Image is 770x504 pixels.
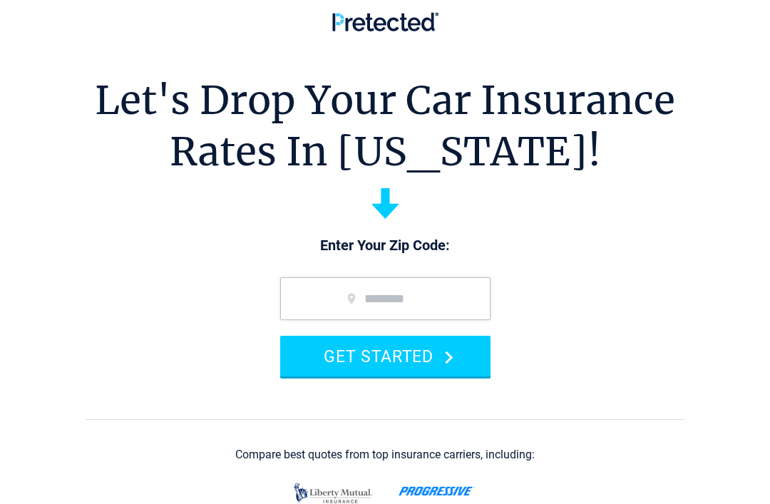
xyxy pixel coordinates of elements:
[266,236,505,256] p: Enter Your Zip Code:
[95,75,675,178] h1: Let's Drop Your Car Insurance Rates In [US_STATE]!
[280,336,491,376] button: GET STARTED
[235,448,535,461] div: Compare best quotes from top insurance carriers, including:
[280,277,491,320] input: zip code
[399,486,475,496] img: progressive
[332,12,438,31] img: Pretected Logo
